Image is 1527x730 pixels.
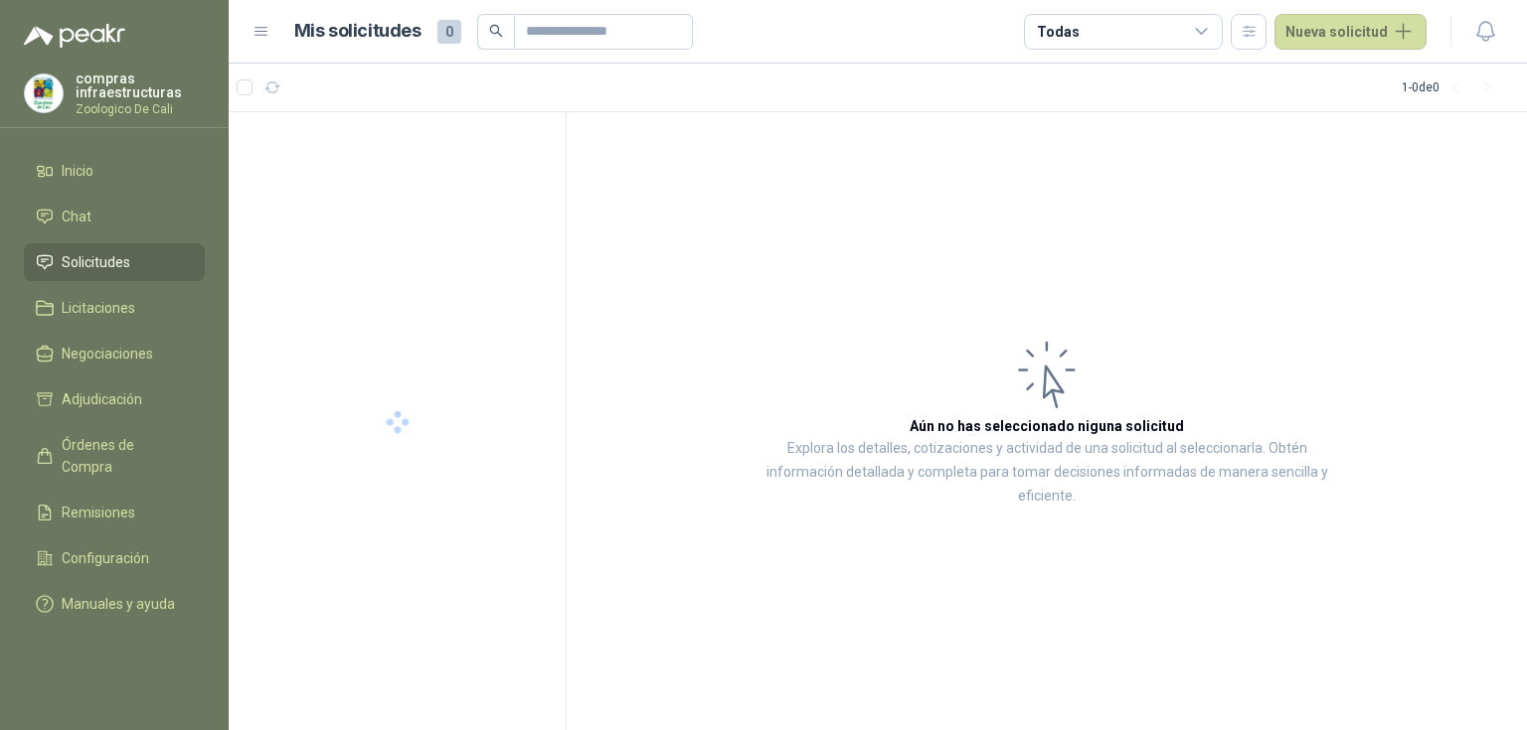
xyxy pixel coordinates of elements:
p: Explora los detalles, cotizaciones y actividad de una solicitud al seleccionarla. Obtén informaci... [765,437,1328,509]
a: Configuración [24,539,205,577]
a: Inicio [24,152,205,190]
div: 1 - 0 de 0 [1402,72,1503,103]
span: Negociaciones [62,343,153,365]
a: Negociaciones [24,335,205,372]
a: Adjudicación [24,380,205,418]
a: Órdenes de Compra [24,426,205,486]
span: Órdenes de Compra [62,434,186,478]
span: Solicitudes [62,251,130,273]
p: compras infraestructuras [76,72,205,99]
span: 0 [437,20,461,44]
span: search [489,24,503,38]
span: Remisiones [62,502,135,523]
a: Solicitudes [24,243,205,281]
span: Chat [62,206,91,227]
a: Manuales y ayuda [24,585,205,623]
span: Licitaciones [62,297,135,319]
span: Manuales y ayuda [62,593,175,615]
span: Configuración [62,547,149,569]
span: Adjudicación [62,388,142,410]
img: Company Logo [25,74,63,112]
a: Chat [24,198,205,235]
a: Licitaciones [24,289,205,327]
h1: Mis solicitudes [294,17,422,46]
button: Nueva solicitud [1274,14,1427,50]
h3: Aún no has seleccionado niguna solicitud [910,415,1184,437]
span: Inicio [62,160,93,182]
img: Logo peakr [24,24,125,48]
a: Remisiones [24,494,205,531]
div: Todas [1037,21,1079,43]
p: Zoologico De Cali [76,103,205,115]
